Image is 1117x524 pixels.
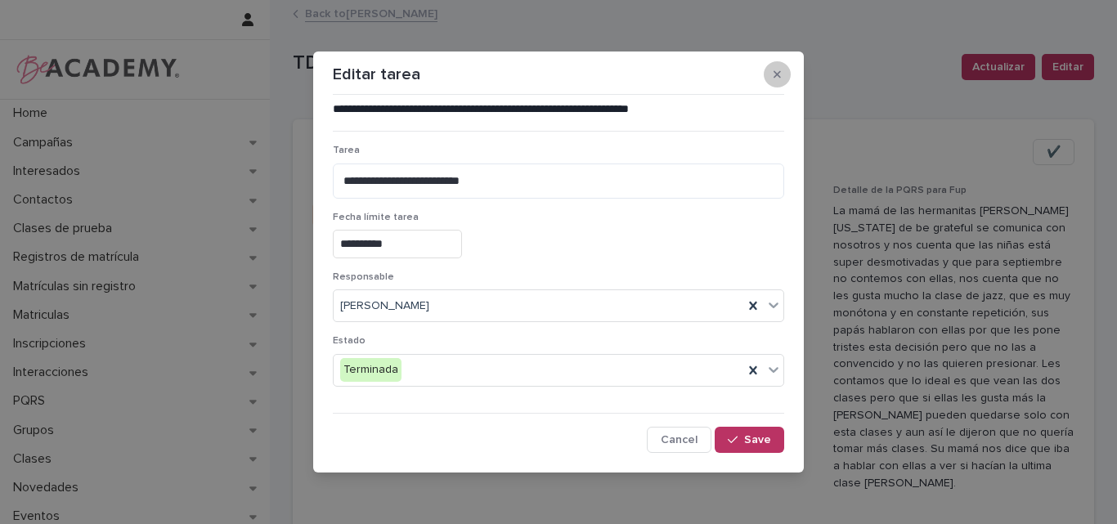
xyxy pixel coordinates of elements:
button: Cancel [647,427,711,453]
span: Estado [333,336,366,346]
span: Fecha límite tarea [333,213,419,222]
span: Responsable [333,272,394,282]
span: Save [744,434,771,446]
button: Save [715,427,784,453]
div: Terminada [340,358,401,382]
p: Editar tarea [333,65,420,84]
span: [PERSON_NAME] [340,298,429,315]
span: Tarea [333,146,360,155]
span: Cancel [661,434,698,446]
